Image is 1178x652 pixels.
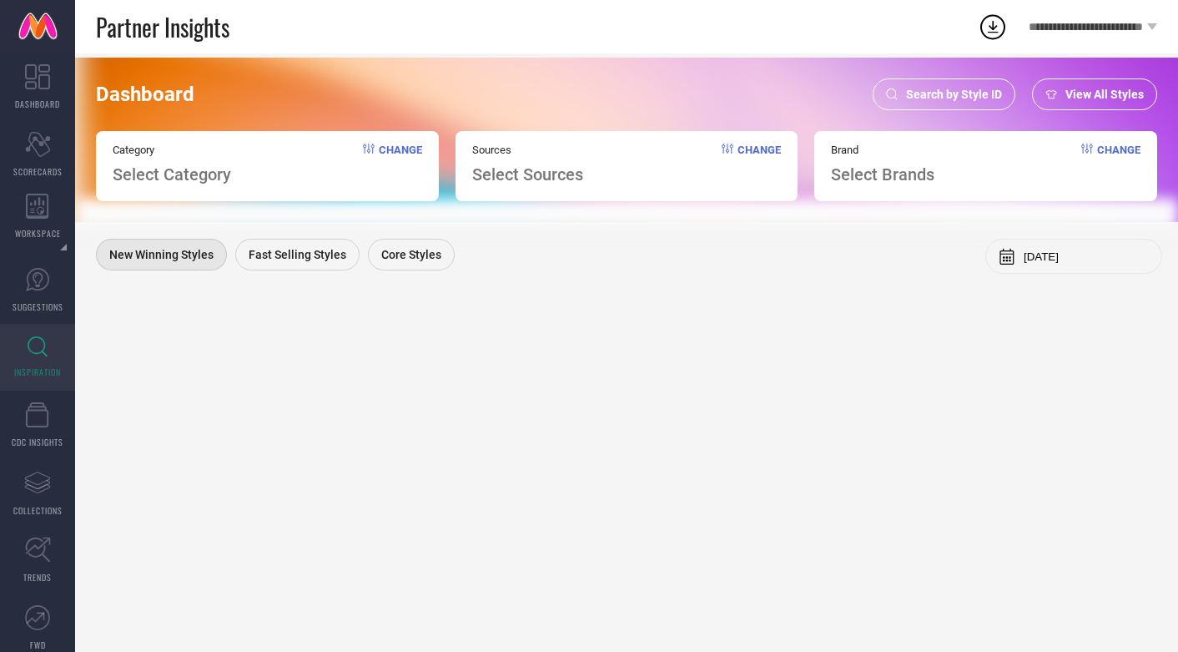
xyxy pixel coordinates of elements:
[379,144,422,184] span: Change
[831,164,934,184] span: Select Brands
[472,144,583,156] span: Sources
[23,571,52,584] span: TRENDS
[96,10,229,44] span: Partner Insights
[15,227,61,240] span: WORKSPACE
[14,366,61,378] span: INSPIRATION
[13,504,63,517] span: COLLECTIONS
[249,248,346,261] span: Fast Selling Styles
[109,248,214,261] span: New Winning Styles
[113,144,231,156] span: Category
[472,164,583,184] span: Select Sources
[1024,250,1149,263] input: Select month
[96,83,194,106] span: Dashboard
[1097,144,1140,184] span: Change
[1065,88,1144,101] span: View All Styles
[381,248,441,261] span: Core Styles
[15,98,60,110] span: DASHBOARD
[12,436,63,448] span: CDC INSIGHTS
[30,639,46,651] span: FWD
[113,164,231,184] span: Select Category
[831,144,934,156] span: Brand
[13,165,63,178] span: SCORECARDS
[13,301,63,313] span: SUGGESTIONS
[978,12,1008,42] div: Open download list
[738,144,781,184] span: Change
[906,88,1002,101] span: Search by Style ID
